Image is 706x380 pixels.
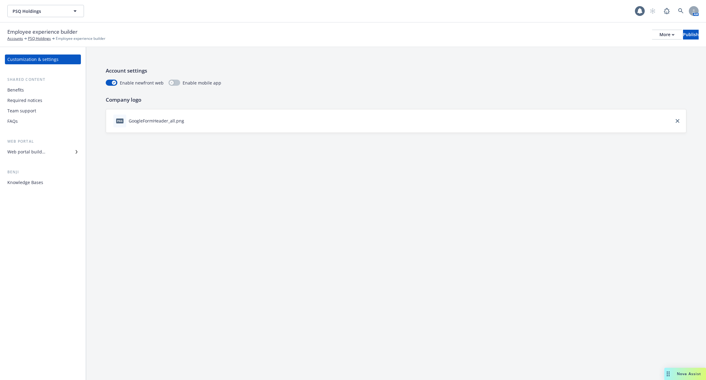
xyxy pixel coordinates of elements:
p: Company logo [106,96,686,104]
button: download file [187,118,192,124]
div: Drag to move [664,368,672,380]
div: Benji [5,169,81,175]
a: FAQs [5,116,81,126]
div: Shared content [5,77,81,83]
a: Required notices [5,96,81,105]
span: Nova Assist [677,371,701,376]
a: PSQ Holdings [28,36,51,41]
span: Employee experience builder [7,28,78,36]
span: PSQ Holdings [13,8,66,14]
a: Web portal builder [5,147,81,157]
a: Customization & settings [5,55,81,64]
div: GoogleFormHeader_all.png [129,118,184,124]
a: close [674,117,681,125]
div: Knowledge Bases [7,178,43,187]
a: Team support [5,106,81,116]
button: Publish [683,30,699,40]
a: Knowledge Bases [5,178,81,187]
button: Nova Assist [664,368,706,380]
div: Customization & settings [7,55,59,64]
p: Account settings [106,67,686,75]
span: Employee experience builder [56,36,105,41]
div: Benefits [7,85,24,95]
a: Report a Bug [661,5,673,17]
a: Benefits [5,85,81,95]
button: PSQ Holdings [7,5,84,17]
div: Required notices [7,96,42,105]
div: More [659,30,674,39]
div: Publish [683,30,699,39]
div: Web portal [5,138,81,145]
span: Enable newfront web [120,80,164,86]
a: Accounts [7,36,23,41]
span: png [116,119,123,123]
div: Team support [7,106,36,116]
a: Search [675,5,687,17]
a: Start snowing [647,5,659,17]
span: Enable mobile app [183,80,221,86]
button: More [652,30,682,40]
div: Web portal builder [7,147,45,157]
div: FAQs [7,116,18,126]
